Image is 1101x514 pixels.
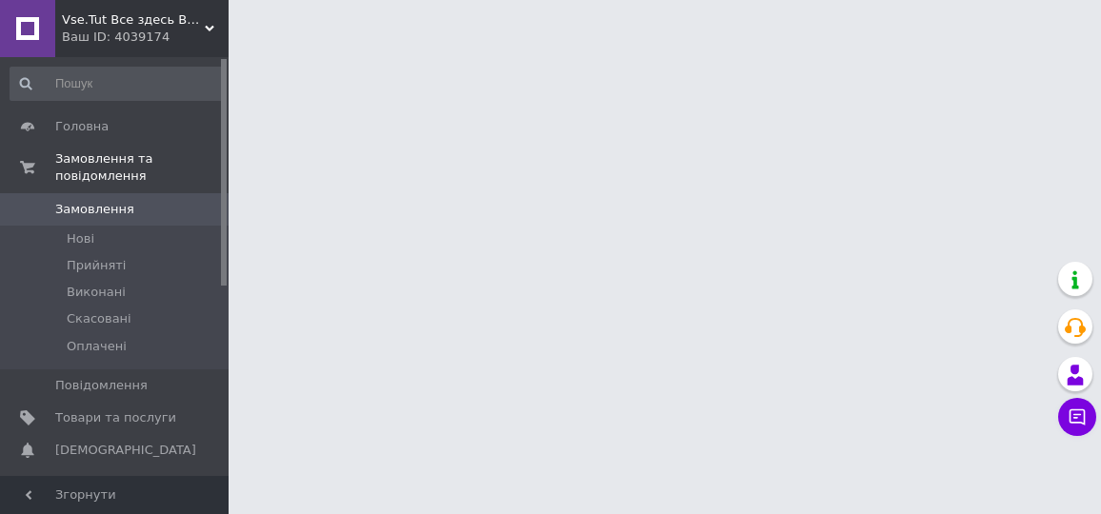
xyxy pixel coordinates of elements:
button: Чат з покупцем [1058,398,1096,436]
span: Товари та послуги [55,409,176,426]
input: Пошук [10,67,224,101]
span: Нові [67,230,94,247]
span: Виконані [67,284,126,301]
span: [DEMOGRAPHIC_DATA] [55,442,196,459]
span: Прийняті [67,257,126,274]
span: Замовлення та повідомлення [55,150,229,185]
span: Головна [55,118,109,135]
span: Замовлення [55,201,134,218]
span: Скасовані [67,310,131,327]
span: Повідомлення [55,377,148,394]
span: Vse.Tut Все здесь Все тут [62,11,205,29]
div: Ваш ID: 4039174 [62,29,229,46]
span: Оплачені [67,338,127,355]
span: Показники роботи компанії [55,474,176,508]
